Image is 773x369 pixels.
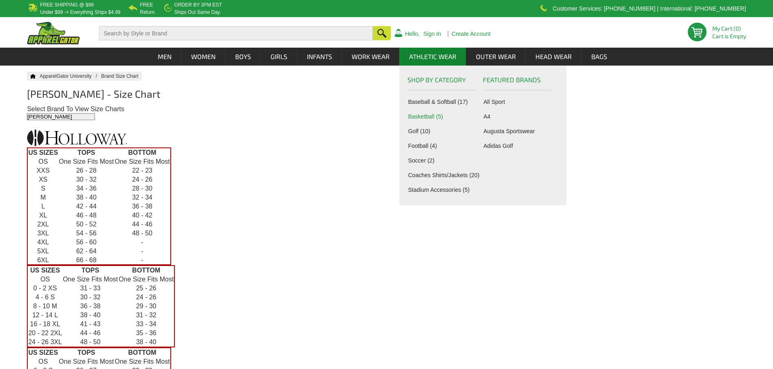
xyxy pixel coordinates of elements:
[408,128,480,134] a: Golf (10)
[27,175,58,184] td: XS
[467,48,525,66] a: Outer Wear
[27,202,58,211] td: L
[408,113,480,120] a: Basketball (5)
[407,74,477,90] h3: Shop by Category
[58,193,114,202] td: 38 - 40
[58,348,114,357] th: TOPS
[118,284,174,293] td: 25 - 26
[483,143,555,149] a: Adidas Golf
[27,105,746,113] div: Select Brand To View Size Charts
[27,148,58,157] th: US SIZES
[58,211,114,220] td: 46 - 48
[27,357,58,366] td: OS
[62,338,118,347] td: 48 - 50
[408,143,480,149] a: Football (4)
[114,148,170,157] th: BOTTOM
[27,229,58,238] td: 3XL
[114,157,170,166] td: One Size Fits Most
[27,266,62,275] th: US SIZES
[27,238,58,247] td: 4XL
[62,329,118,338] td: 44 - 46
[27,157,58,166] td: OS
[118,311,174,320] td: 31 - 32
[226,48,260,66] a: Boys
[40,2,94,8] b: Free Shipping @ $99
[27,320,62,329] td: 16 - 18 XL
[483,74,552,90] h3: Featured Brands
[27,184,58,193] td: S
[582,48,617,66] a: Bags
[27,89,746,105] h1: [PERSON_NAME] - Size Chart
[27,247,58,256] td: 5XL
[58,247,114,256] td: 62 - 64
[114,357,170,366] td: One Size Fits Most
[27,311,62,320] td: 12 - 14 L
[174,10,222,15] p: ships out same day.
[174,2,222,8] b: Order by 3PM EST
[27,211,58,220] td: XL
[62,293,118,302] td: 30 - 32
[58,256,114,265] td: 66 - 68
[114,220,170,229] td: 44 - 46
[27,348,58,357] th: US SIZES
[27,284,62,293] td: 0 - 2 XS
[483,99,555,105] a: All Sport
[408,187,480,193] a: Stadium Accessories (5)
[423,31,441,37] a: Sign In
[58,357,114,366] td: One Size Fits Most
[114,238,170,247] td: -
[58,166,114,175] td: 26 - 28
[118,329,174,338] td: 35 - 36
[114,175,170,184] td: 24 - 26
[114,202,170,211] td: 36 - 38
[118,275,174,284] td: One Size Fits Most
[114,348,170,357] th: BOTTOM
[408,157,480,164] a: Soccer (2)
[114,211,170,220] td: 40 - 42
[40,10,120,15] p: under $99 -> everything ships $4.99
[40,73,101,79] a: ApparelGator University
[526,48,581,66] a: Head Wear
[27,329,62,338] td: 20 - 22 2XL
[451,31,491,37] a: Create Account
[62,284,118,293] td: 31 - 33
[27,338,62,347] td: 24 - 26 3XL
[114,256,170,265] td: -
[118,320,174,329] td: 33 - 34
[297,48,341,66] a: Infants
[140,2,153,8] b: Free
[114,166,170,175] td: 22 - 23
[27,128,127,147] img: View All Items By Holloway
[712,26,743,31] li: My Cart (0)
[58,184,114,193] td: 34 - 36
[27,256,58,265] td: 6XL
[62,320,118,329] td: 41 - 43
[27,293,62,302] td: 4 - 6 S
[483,113,555,120] a: A4
[483,128,555,134] a: Augusta Sportswear
[712,33,746,39] span: Cart is Empty
[62,275,118,284] td: One Size Fits Most
[58,238,114,247] td: 56 - 60
[27,193,58,202] td: M
[27,275,62,284] td: OS
[400,48,466,66] a: Athletic Wear
[58,157,114,166] td: One Size Fits Most
[58,202,114,211] td: 42 - 44
[101,72,141,81] li: Brand Size Chart
[114,247,170,256] td: -
[58,175,114,184] td: 30 - 32
[58,220,114,229] td: 50 - 52
[99,26,373,40] input: Search by Style or Brand
[114,193,170,202] td: 32 - 34
[405,31,420,37] a: Hello,
[27,166,58,175] td: XXS
[62,302,118,311] td: 36 - 38
[114,229,170,238] td: 48 - 50
[58,229,114,238] td: 54 - 56
[27,74,36,79] a: Home
[342,48,399,66] a: Work Wear
[182,48,225,66] a: Women
[114,184,170,193] td: 28 - 30
[118,293,174,302] td: 24 - 26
